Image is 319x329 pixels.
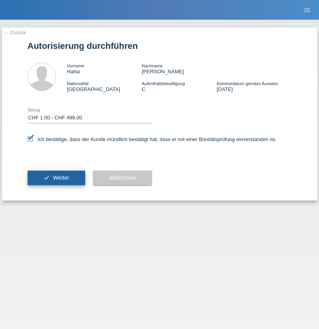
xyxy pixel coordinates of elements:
[43,175,50,181] i: check
[4,30,26,35] a: ← Zurück
[93,171,152,186] button: Abbrechen
[142,63,162,68] span: Nachname
[142,63,216,74] div: [PERSON_NAME]
[67,80,142,92] div: [GEOGRAPHIC_DATA]
[109,175,136,181] span: Abbrechen
[28,171,85,186] button: check Weiter
[67,63,84,68] span: Vorname
[216,81,278,86] span: Einreisedatum gemäss Ausweis
[142,80,216,92] div: C
[28,41,292,51] h1: Autorisierung durchführen
[53,175,69,181] span: Weiter
[299,7,315,12] a: menu
[142,81,185,86] span: Aufenthaltsbewilligung
[216,80,291,92] div: [DATE]
[67,81,89,86] span: Nationalität
[67,63,142,74] div: Hafso
[28,136,277,142] label: Ich bestätige, dass der Kunde mündlich bestätigt hat, dass er mit einer Bonitätsprüfung einversta...
[303,6,311,14] i: menu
